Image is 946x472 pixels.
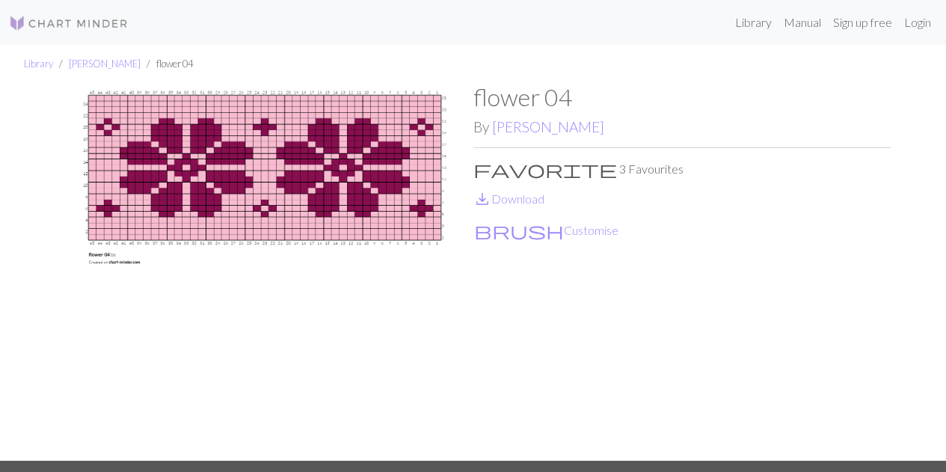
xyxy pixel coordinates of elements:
[69,58,141,70] a: [PERSON_NAME]
[473,190,491,208] i: Download
[473,160,617,178] i: Favourite
[474,220,564,241] span: brush
[56,83,473,461] img: flower 04
[778,7,827,37] a: Manual
[473,160,891,178] p: 3 Favourites
[24,58,53,70] a: Library
[474,221,564,239] i: Customise
[473,118,891,135] h2: By
[9,14,129,32] img: Logo
[729,7,778,37] a: Library
[473,159,617,180] span: favorite
[492,118,604,135] a: [PERSON_NAME]
[473,191,544,206] a: DownloadDownload
[473,83,891,111] h1: flower 04
[827,7,898,37] a: Sign up free
[141,57,193,71] li: flower 04
[898,7,937,37] a: Login
[473,221,619,240] button: CustomiseCustomise
[473,189,491,209] span: save_alt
